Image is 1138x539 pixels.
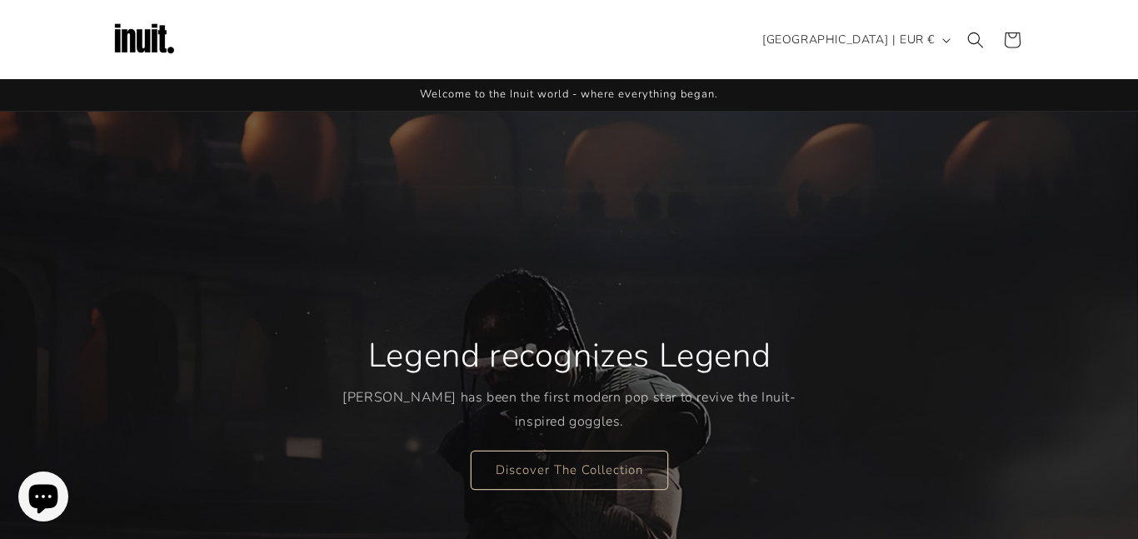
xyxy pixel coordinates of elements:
[762,31,935,48] span: [GEOGRAPHIC_DATA] | EUR €
[13,472,73,526] inbox-online-store-chat: Shopify online store chat
[420,87,718,102] span: Welcome to the Inuit world - where everything began.
[342,386,796,434] p: [PERSON_NAME] has been the first modern pop star to revive the Inuit-inspired goggles.
[752,24,957,56] button: [GEOGRAPHIC_DATA] | EUR €
[111,79,1027,111] div: Announcement
[957,22,994,58] summary: Search
[111,7,177,73] img: Inuit Logo
[367,334,770,377] h2: Legend recognizes Legend
[471,450,668,489] a: Discover The Collection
